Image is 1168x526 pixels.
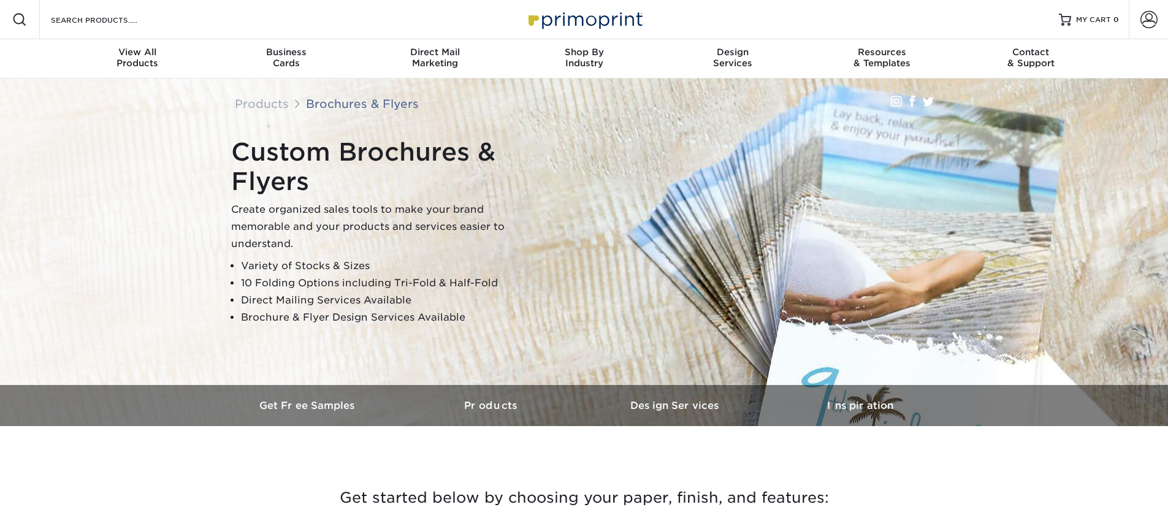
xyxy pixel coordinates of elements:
[1113,15,1119,24] span: 0
[807,47,956,69] div: & Templates
[216,385,400,426] a: Get Free Samples
[241,275,538,292] li: 10 Folding Options including Tri-Fold & Half-Fold
[231,137,538,196] h1: Custom Brochures & Flyers
[956,47,1105,69] div: & Support
[63,47,212,58] span: View All
[400,385,584,426] a: Products
[361,39,510,78] a: Direct MailMarketing
[241,257,538,275] li: Variety of Stocks & Sizes
[956,39,1105,78] a: Contact& Support
[956,47,1105,58] span: Contact
[361,47,510,69] div: Marketing
[807,39,956,78] a: Resources& Templates
[212,39,361,78] a: BusinessCards
[50,12,169,27] input: SEARCH PRODUCTS.....
[235,97,289,110] a: Products
[361,47,510,58] span: Direct Mail
[510,39,658,78] a: Shop ByIndustry
[63,39,212,78] a: View AllProducts
[584,400,768,411] h3: Design Services
[510,47,658,69] div: Industry
[212,47,361,58] span: Business
[523,6,646,32] img: Primoprint
[584,385,768,426] a: Design Services
[216,400,400,411] h3: Get Free Samples
[658,47,807,69] div: Services
[400,400,584,411] h3: Products
[510,47,658,58] span: Shop By
[231,201,538,253] p: Create organized sales tools to make your brand memorable and your products and services easier t...
[768,385,952,426] a: Inspiration
[241,309,538,326] li: Brochure & Flyer Design Services Available
[212,47,361,69] div: Cards
[807,47,956,58] span: Resources
[658,47,807,58] span: Design
[63,47,212,69] div: Products
[768,400,952,411] h3: Inspiration
[241,292,538,309] li: Direct Mailing Services Available
[226,470,943,525] h3: Get started below by choosing your paper, finish, and features:
[306,97,419,110] a: Brochures & Flyers
[658,39,807,78] a: DesignServices
[1076,15,1111,25] span: MY CART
